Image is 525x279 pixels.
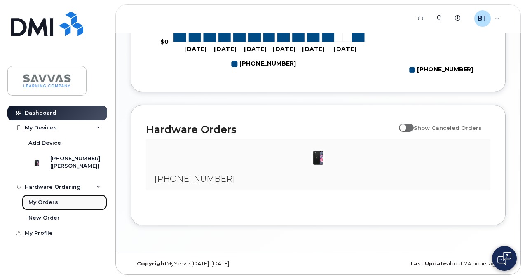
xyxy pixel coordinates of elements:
div: MyServe [DATE]–[DATE] [131,260,255,267]
g: 504-610-9023 [232,57,296,71]
img: Open chat [497,252,511,265]
tspan: $0 [160,38,169,45]
g: Legend [409,63,473,77]
tspan: [DATE] [273,46,295,53]
input: Show Canceled Orders [399,120,405,127]
tspan: [DATE] [302,46,324,53]
tspan: [DATE] [184,46,206,53]
span: BT [478,14,487,23]
h2: Hardware Orders [146,123,395,136]
div: Blaine Turner [469,10,505,27]
tspan: [DATE] [244,46,266,53]
tspan: [DATE] [334,46,356,53]
img: iPhone_11.jpg [310,150,326,166]
span: [PHONE_NUMBER] [154,174,235,184]
strong: Last Update [410,260,447,267]
g: Legend [232,57,296,71]
strong: Copyright [137,260,166,267]
tspan: [DATE] [214,46,236,53]
span: Show Canceled Orders [414,124,482,131]
div: about 24 hours ago [381,260,506,267]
